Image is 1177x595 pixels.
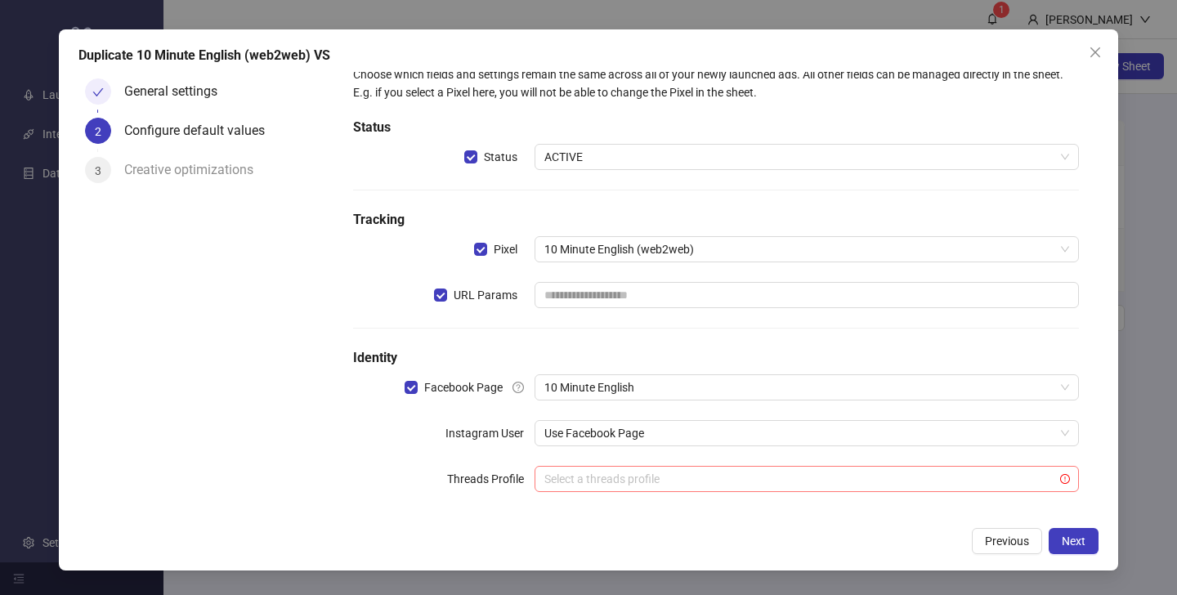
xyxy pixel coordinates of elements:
[92,87,104,98] span: check
[477,148,524,166] span: Status
[544,421,1069,445] span: Use Facebook Page
[445,420,535,446] label: Instagram User
[353,348,1079,368] h5: Identity
[124,78,230,105] div: General settings
[1060,474,1070,484] span: exclamation-circle
[1049,528,1099,554] button: Next
[418,378,509,396] span: Facebook Page
[544,375,1069,400] span: 10 Minute English
[78,46,1099,65] div: Duplicate 10 Minute English (web2web) VS
[972,528,1042,554] button: Previous
[985,535,1029,548] span: Previous
[447,466,535,492] label: Threads Profile
[124,157,266,183] div: Creative optimizations
[487,240,524,258] span: Pixel
[353,118,1079,137] h5: Status
[512,382,524,393] span: question-circle
[353,210,1079,230] h5: Tracking
[447,286,524,304] span: URL Params
[544,237,1069,262] span: 10 Minute English (web2web)
[353,65,1079,101] div: Choose which fields and settings remain the same across all of your newly launched ads. All other...
[1082,39,1108,65] button: Close
[95,125,101,138] span: 2
[95,164,101,177] span: 3
[1089,46,1102,59] span: close
[1062,535,1085,548] span: Next
[124,118,278,144] div: Configure default values
[544,145,1069,169] span: ACTIVE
